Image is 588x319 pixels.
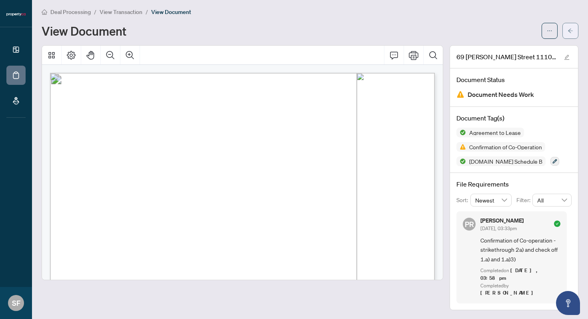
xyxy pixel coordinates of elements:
span: PR [465,219,474,230]
button: Open asap [556,291,580,315]
h4: File Requirements [456,179,572,189]
span: edit [564,54,570,60]
span: Agreement to Lease [466,130,524,135]
span: [DATE], 03:58pm [480,267,540,281]
img: Status Icon [456,156,466,166]
div: Completed by [480,282,560,297]
h4: Document Status [456,75,572,84]
span: check-circle [554,221,560,227]
li: / [146,7,148,16]
span: Newest [475,194,507,206]
div: Completed on [480,267,560,282]
span: Confirmation of Co-operation - strikethrough 2a) and check off 1.a) and 1.a)3) [480,236,560,264]
h1: View Document [42,24,126,37]
span: ellipsis [547,28,552,34]
img: Status Icon [456,128,466,137]
img: Status Icon [456,142,466,152]
span: [DOMAIN_NAME] Schedule B [466,158,546,164]
p: Sort: [456,196,470,205]
span: Document Needs Work [468,89,534,100]
img: Document Status [456,90,464,98]
h5: [PERSON_NAME] [480,218,524,223]
span: View Transaction [100,8,142,16]
span: [DATE], 03:33pm [480,225,517,231]
p: Filter: [516,196,532,205]
span: All [537,194,567,206]
h4: Document Tag(s) [456,113,572,123]
span: 69 [PERSON_NAME] Street 1110_2025-08-26 17_51_16.pdf [456,52,556,62]
span: Deal Processing [50,8,91,16]
img: logo [6,12,26,17]
span: View Document [151,8,191,16]
span: Confirmation of Co-Operation [466,144,545,150]
span: arrow-left [568,28,573,34]
span: [PERSON_NAME] [480,289,538,296]
span: home [42,9,47,15]
span: SF [12,297,20,309]
li: / [94,7,96,16]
